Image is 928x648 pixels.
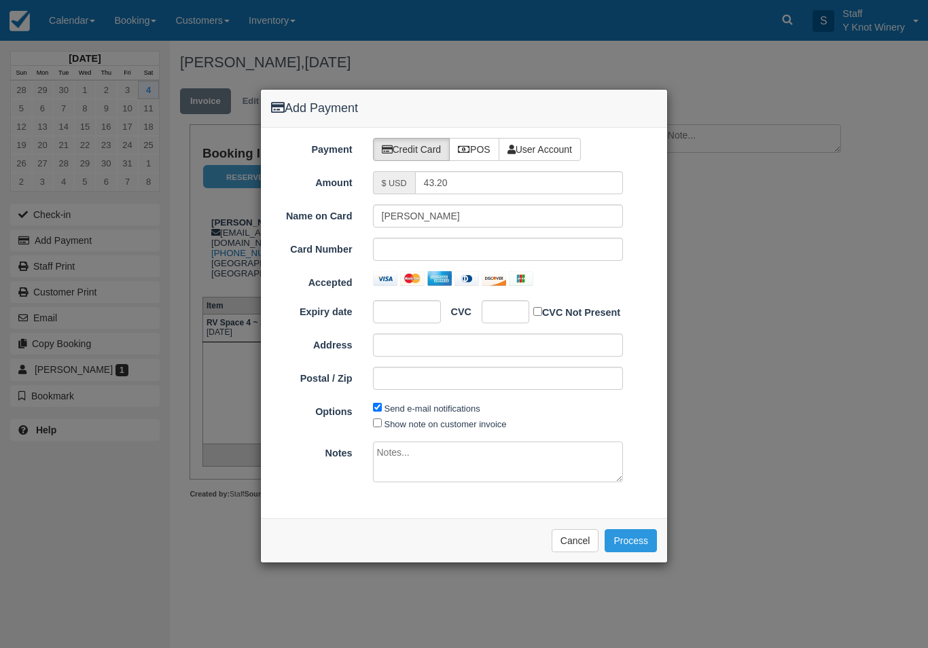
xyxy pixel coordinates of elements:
label: Send e-mail notifications [385,403,480,414]
label: Options [261,400,363,419]
h4: Add Payment [271,100,657,118]
label: Payment [261,138,363,157]
small: $ USD [382,179,407,188]
label: POS [449,138,499,161]
label: CVC Not Present [533,304,620,320]
label: Show note on customer invoice [385,419,507,429]
label: Accepted [261,271,363,290]
label: Amount [261,171,363,190]
label: Notes [261,442,363,461]
label: Card Number [261,238,363,257]
label: CVC [441,300,471,319]
label: Credit Card [373,138,450,161]
label: Name on Card [261,204,363,223]
input: CVC Not Present [533,307,542,316]
button: Process [605,529,657,552]
label: User Account [499,138,581,161]
label: Address [261,334,363,353]
label: Expiry date [261,300,363,319]
label: Postal / Zip [261,367,363,386]
button: Cancel [552,529,599,552]
input: Valid amount required. [415,171,624,194]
